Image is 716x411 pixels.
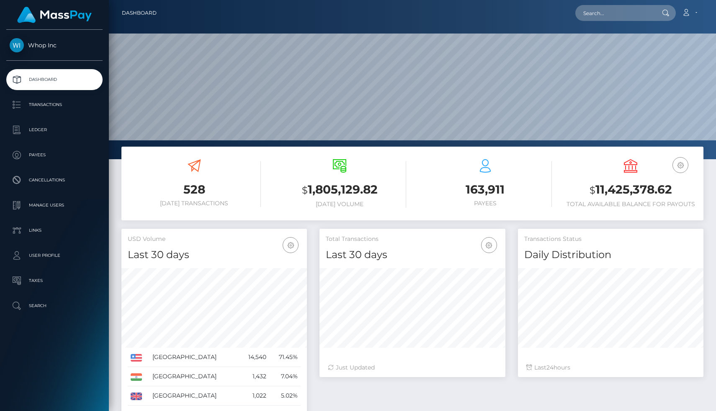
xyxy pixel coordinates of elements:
[419,181,552,198] h3: 163,911
[269,386,301,406] td: 5.02%
[128,181,261,198] h3: 528
[10,300,99,312] p: Search
[10,73,99,86] p: Dashboard
[564,181,698,199] h3: 11,425,378.62
[239,386,269,406] td: 1,022
[10,174,99,186] p: Cancellations
[6,270,103,291] a: Taxes
[269,348,301,367] td: 71.45%
[6,170,103,191] a: Cancellations
[10,98,99,111] p: Transactions
[6,145,103,165] a: Payees
[6,119,103,140] a: Ledger
[149,348,239,367] td: [GEOGRAPHIC_DATA]
[6,41,103,49] span: Whop Inc
[524,248,697,262] h4: Daily Distribution
[10,224,99,237] p: Links
[269,367,301,386] td: 7.04%
[128,235,301,243] h5: USD Volume
[526,363,695,372] div: Last hours
[10,249,99,262] p: User Profile
[239,367,269,386] td: 1,432
[17,7,92,23] img: MassPay Logo
[564,201,698,208] h6: Total Available Balance for Payouts
[326,248,499,262] h4: Last 30 days
[149,367,239,386] td: [GEOGRAPHIC_DATA]
[524,235,697,243] h5: Transactions Status
[6,94,103,115] a: Transactions
[546,364,554,371] span: 24
[419,200,552,207] h6: Payees
[575,5,654,21] input: Search...
[6,295,103,316] a: Search
[128,248,301,262] h4: Last 30 days
[10,149,99,161] p: Payees
[328,363,497,372] div: Just Updated
[6,245,103,266] a: User Profile
[273,201,407,208] h6: [DATE] Volume
[6,220,103,241] a: Links
[122,4,157,22] a: Dashboard
[128,200,261,207] h6: [DATE] Transactions
[149,386,239,406] td: [GEOGRAPHIC_DATA]
[10,38,24,52] img: Whop Inc
[239,348,269,367] td: 14,540
[302,184,308,196] small: $
[131,354,142,362] img: US.png
[10,124,99,136] p: Ledger
[131,393,142,400] img: GB.png
[10,274,99,287] p: Taxes
[273,181,407,199] h3: 1,805,129.82
[590,184,595,196] small: $
[6,69,103,90] a: Dashboard
[10,199,99,212] p: Manage Users
[6,195,103,216] a: Manage Users
[326,235,499,243] h5: Total Transactions
[131,373,142,381] img: IN.png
